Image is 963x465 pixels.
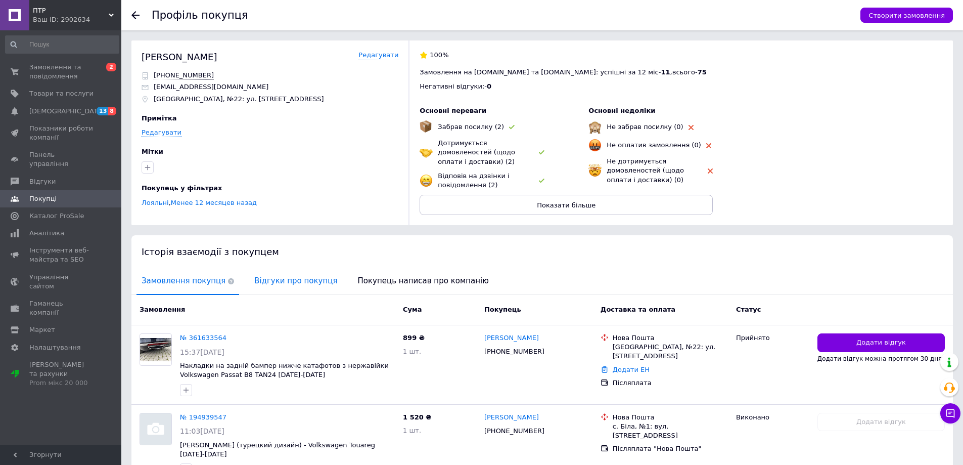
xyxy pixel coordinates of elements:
[403,306,422,313] span: Cума
[358,51,398,60] a: Редагувати
[29,229,64,238] span: Аналітика
[154,71,214,79] span: Відправити SMS
[29,378,94,388] div: Prom мікс 20 000
[613,366,650,373] a: Додати ЕН
[403,427,421,434] span: 1 шт.
[482,345,546,358] div: [PHONE_NUMBER]
[607,123,683,131] span: Не забрав посилку (0)
[736,306,761,313] span: Статус
[29,107,104,116] span: [DEMOGRAPHIC_DATA]
[736,333,809,343] div: Прийнято
[613,343,728,361] div: [GEOGRAPHIC_DATA], №22: ул. [STREET_ADDRESS]
[420,146,433,159] img: emoji
[29,246,94,264] span: Інструменти веб-майстра та SEO
[613,444,728,453] div: Післяплата "Нова Пошта"
[539,150,544,155] img: rating-tag-type
[588,139,602,152] img: emoji
[420,107,486,114] span: Основні переваги
[142,114,177,122] span: Примітка
[142,199,171,206] span: ,
[152,9,248,21] h1: Профіль покупця
[613,413,728,422] div: Нова Пошта
[868,12,945,19] span: Створити замовлення
[140,338,171,362] img: Фото товару
[154,95,324,104] p: [GEOGRAPHIC_DATA], №22: ул. [STREET_ADDRESS]
[353,268,494,294] span: Покупець написав про компанію
[180,348,224,356] span: 15:37[DATE]
[817,355,942,362] span: Додати відгук можна протягом 30 дня
[180,413,226,421] a: № 194939547
[180,427,224,435] span: 11:03[DATE]
[487,82,491,90] span: 0
[29,89,94,98] span: Товари та послуги
[106,63,116,71] span: 2
[403,348,421,355] span: 1 шт.
[601,306,675,313] span: Доставка та оплата
[142,129,181,137] a: Редагувати
[482,425,546,438] div: [PHONE_NUMBER]
[698,68,707,76] span: 75
[140,413,172,445] a: Фото товару
[140,413,171,445] img: Фото товару
[420,68,706,76] span: Замовлення на [DOMAIN_NAME] та [DOMAIN_NAME]: успішні за 12 міс - , всього -
[403,413,431,421] span: 1 520 ₴
[438,123,504,131] span: Забрав посилку (2)
[180,334,226,342] a: № 361633564
[131,11,140,19] div: Повернутися назад
[142,51,217,63] div: [PERSON_NAME]
[29,150,94,168] span: Панель управління
[33,6,109,15] span: ПТР
[33,15,121,24] div: Ваш ID: 2902634
[607,141,701,149] span: Не оплатив замовлення (0)
[140,333,172,366] a: Фото товару
[661,68,670,76] span: 11
[29,124,94,142] span: Показники роботи компанії
[180,362,389,379] a: Накладки на задній бампер нижче катафотов з нержавійки Volkswagen Passat B8 TAN24 [DATE]-[DATE]
[142,246,279,257] span: Історія взаємодії з покупцем
[484,333,539,343] a: [PERSON_NAME]
[29,299,94,317] span: Гаманець компанії
[438,172,509,189] span: Відповів на дзвінки і повідомлення (2)
[706,143,711,148] img: rating-tag-type
[171,199,257,206] a: Менее 12 месяцев назад
[438,139,515,165] span: Дотримується домовленостей (щодо оплати і доставки) (2)
[420,174,433,187] img: emoji
[29,325,55,334] span: Маркет
[588,120,602,134] img: emoji
[860,8,953,23] button: Створити замовлення
[613,378,728,388] div: Післяплата
[249,268,342,294] span: Відгуки про покупця
[484,413,539,422] a: [PERSON_NAME]
[29,63,94,81] span: Замовлення та повідомлення
[537,201,595,209] span: Показати більше
[154,82,268,92] p: [EMAIL_ADDRESS][DOMAIN_NAME]
[856,338,906,348] span: Додати відгук
[180,441,375,458] a: [PERSON_NAME] (турецкий дизайн) - Volkswagen Touareg [DATE]-[DATE]
[140,306,185,313] span: Замовлення
[29,177,56,186] span: Відгуки
[539,179,544,183] img: rating-tag-type
[736,413,809,422] div: Виконано
[689,125,694,130] img: rating-tag-type
[5,35,119,54] input: Пошук
[420,195,713,215] button: Показати більше
[817,333,945,352] button: Додати відгук
[29,212,84,221] span: Каталог ProSale
[29,343,81,352] span: Налаштування
[613,333,728,343] div: Нова Пошта
[588,107,655,114] span: Основні недоліки
[430,51,448,59] span: 100%
[108,107,116,115] span: 8
[29,273,94,291] span: Управління сайтом
[142,184,396,193] div: Покупець у фільтрах
[588,164,602,177] img: emoji
[420,120,432,133] img: emoji
[613,422,728,440] div: с. Біла, №1: вул. [STREET_ADDRESS]
[29,194,57,203] span: Покупці
[420,82,487,90] span: Негативні відгуки: -
[142,199,169,206] a: Лояльні
[940,403,960,424] button: Чат з покупцем
[484,306,521,313] span: Покупець
[29,360,94,388] span: [PERSON_NAME] та рахунки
